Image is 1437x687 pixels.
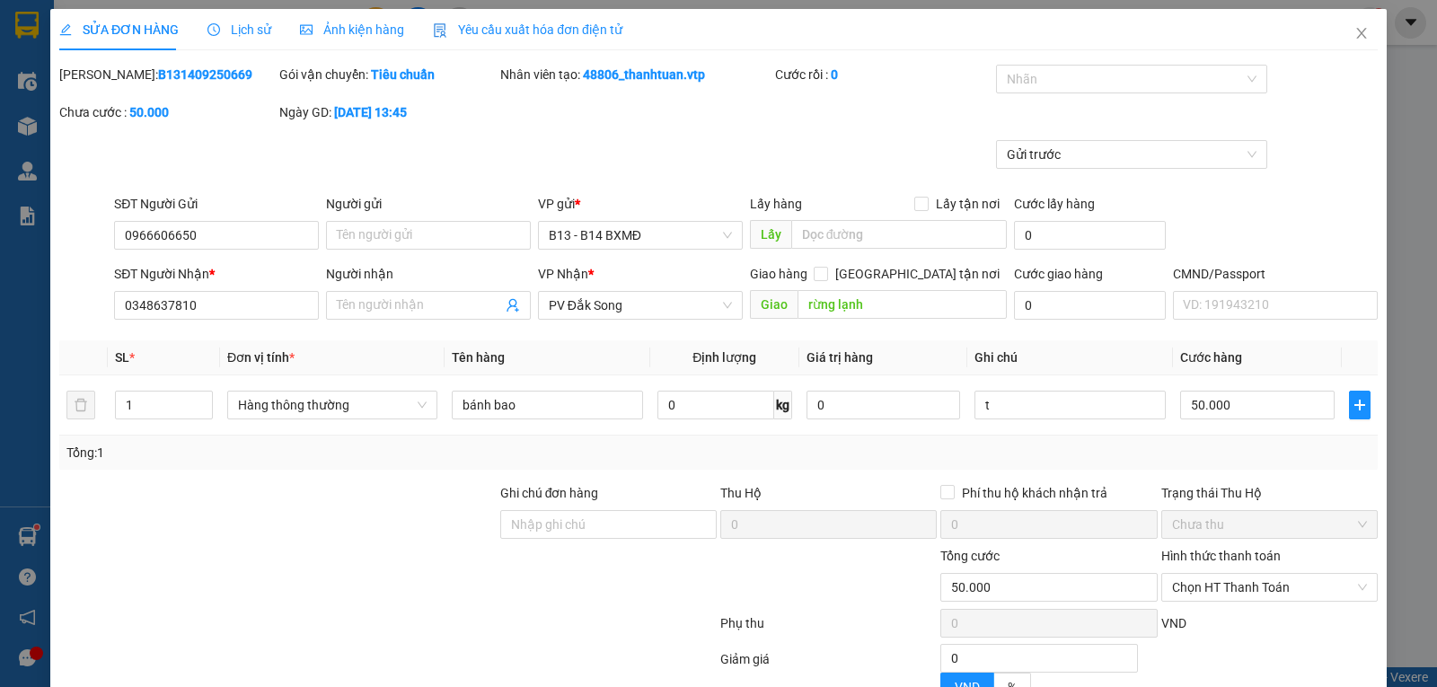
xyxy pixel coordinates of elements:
input: Ghi chú đơn hàng [500,510,717,539]
span: Đơn vị tính [227,350,295,365]
span: Chưa thu [1172,511,1367,538]
div: VP gửi [538,194,743,214]
span: Nơi nhận: [137,125,166,151]
span: Lấy [750,220,791,249]
div: SĐT Người Gửi [114,194,319,214]
input: Ghi Chú [974,391,1166,419]
span: Ảnh kiện hàng [300,22,404,37]
div: Nhân viên tạo: [500,65,772,84]
input: Cước giao hàng [1014,291,1166,320]
button: delete [66,391,95,419]
span: kg [774,391,792,419]
label: Cước lấy hàng [1014,197,1095,211]
b: 48806_thanhtuan.vtp [583,67,705,82]
th: Ghi chú [967,340,1173,375]
button: Close [1336,9,1387,59]
input: Dọc đường [791,220,1008,249]
div: Người nhận [326,264,531,284]
div: Gói vận chuyển: [279,65,496,84]
div: SĐT Người Nhận [114,264,319,284]
span: edit [59,23,72,36]
span: picture [300,23,313,36]
span: 13:45:40 [DATE] [171,81,253,94]
span: close [1354,26,1369,40]
div: Người gửi [326,194,531,214]
span: Chọn HT Thanh Toán [1172,574,1367,601]
div: Chưa cước : [59,102,276,122]
span: B13 - B14 BXMĐ [549,222,732,249]
label: Cước giao hàng [1014,267,1103,281]
span: Lấy hàng [750,197,802,211]
span: Phí thu hộ khách nhận trả [955,483,1115,503]
strong: CÔNG TY TNHH [GEOGRAPHIC_DATA] 214 QL13 - P.26 - Q.BÌNH THẠNH - TP HCM 1900888606 [47,29,145,96]
span: Hàng thông thường [238,392,427,418]
b: 50.000 [129,105,169,119]
span: Cước hàng [1180,350,1242,365]
div: Tổng: 1 [66,443,556,462]
img: logo [18,40,41,85]
b: [DATE] 13:45 [334,105,407,119]
span: Thu Hộ [720,486,762,500]
label: Hình thức thanh toán [1161,549,1281,563]
span: Nơi gửi: [18,125,37,151]
div: Ngày GD: [279,102,496,122]
span: plus [1350,398,1370,412]
b: Tiêu chuẩn [371,67,435,82]
img: qr-code [226,28,253,55]
span: Gửi trước [1007,141,1257,168]
div: [PERSON_NAME]: [59,65,276,84]
div: Cước rồi : [775,65,992,84]
div: Phụ thu [718,613,939,645]
span: Lấy tận nơi [929,194,1007,214]
span: VP Nhận [538,267,588,281]
span: PV Đắk Song [181,126,233,136]
button: plus [1349,391,1371,419]
img: icon [433,23,447,38]
span: Giao [750,290,798,319]
span: Giao hàng [750,267,807,281]
input: Dọc đường [798,290,1008,319]
span: Tên hàng [452,350,505,365]
span: Giá trị hàng [807,350,873,365]
b: B131409250669 [158,67,252,82]
b: 0 [831,67,838,82]
span: user-add [506,298,520,313]
span: Tổng cước [940,549,1000,563]
div: CMND/Passport [1173,264,1378,284]
span: [GEOGRAPHIC_DATA] tận nơi [828,264,1007,284]
span: Định lượng [692,350,756,365]
span: PV Đắk Song [549,292,732,319]
span: Yêu cầu xuất hóa đơn điện tử [433,22,622,37]
span: SL [115,350,129,365]
div: Trạng thái Thu Hộ [1161,483,1378,503]
input: Cước lấy hàng [1014,221,1166,250]
span: clock-circle [207,23,220,36]
label: Ghi chú đơn hàng [500,486,599,500]
input: VD: Bàn, Ghế [452,391,643,419]
strong: BIÊN NHẬN GỬI HÀNG HOÁ [62,108,208,121]
span: Lịch sử [207,22,271,37]
span: SỬA ĐƠN HÀNG [59,22,179,37]
span: VND [1161,616,1186,630]
span: B131409250669 [160,67,253,81]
